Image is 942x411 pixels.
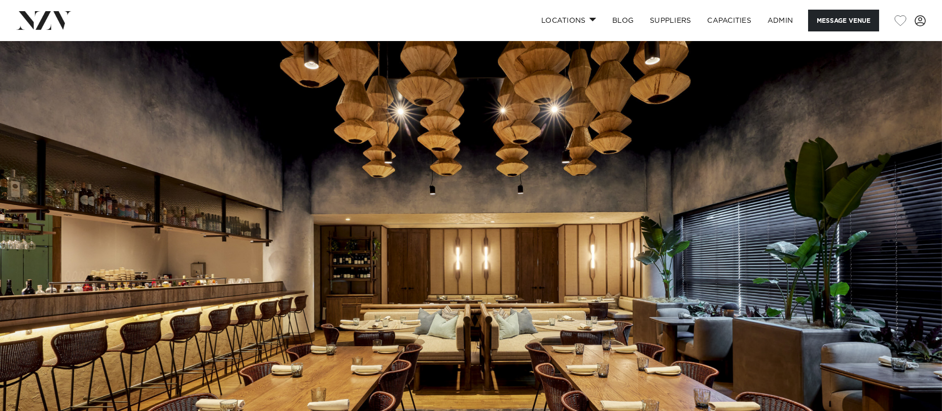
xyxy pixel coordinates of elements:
[699,10,759,31] a: Capacities
[759,10,801,31] a: ADMIN
[642,10,699,31] a: SUPPLIERS
[533,10,604,31] a: Locations
[16,11,72,29] img: nzv-logo.png
[604,10,642,31] a: BLOG
[808,10,879,31] button: Message Venue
